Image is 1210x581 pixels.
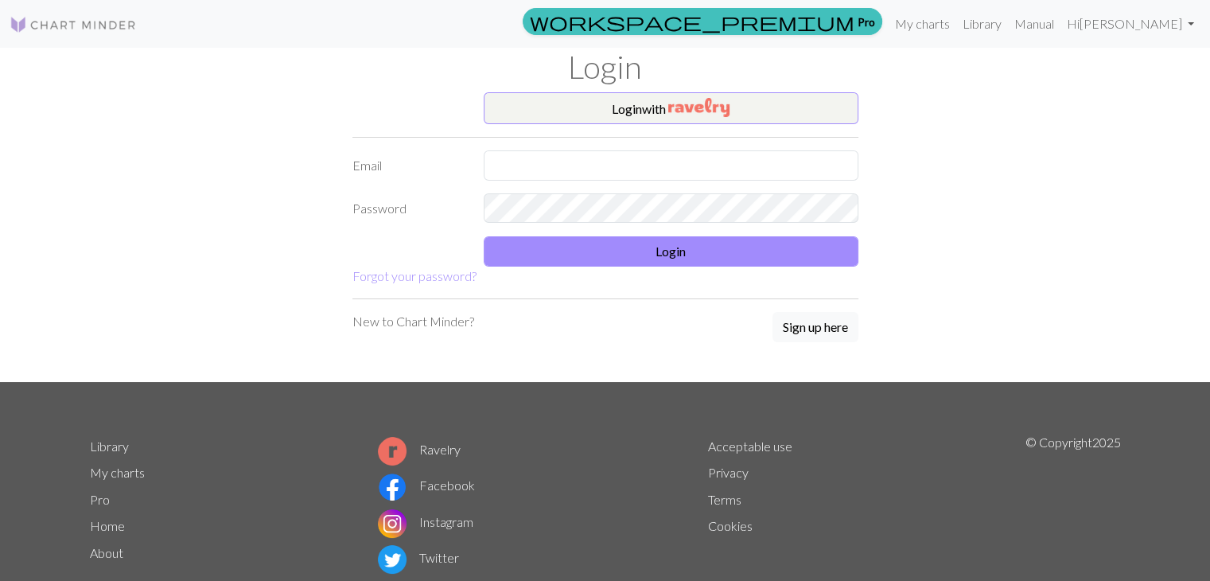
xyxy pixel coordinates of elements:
[378,509,407,538] img: Instagram logo
[708,518,753,533] a: Cookies
[530,10,854,33] span: workspace_premium
[1060,8,1200,40] a: Hi[PERSON_NAME]
[343,193,474,224] label: Password
[352,268,477,283] a: Forgot your password?
[772,312,858,342] button: Sign up here
[10,15,137,34] img: Logo
[378,478,475,493] a: Facebook
[90,439,129,454] a: Library
[484,236,858,267] button: Login
[523,8,882,35] a: Pro
[772,312,858,344] a: Sign up here
[378,473,407,501] img: Facebook logo
[352,312,474,331] p: New to Chart Minder?
[668,98,730,117] img: Ravelry
[90,545,123,560] a: About
[343,150,474,181] label: Email
[378,545,407,574] img: Twitter logo
[1025,433,1121,578] p: © Copyright 2025
[378,514,473,529] a: Instagram
[90,492,110,507] a: Pro
[484,92,858,124] button: Loginwith
[708,492,741,507] a: Terms
[90,465,145,480] a: My charts
[708,439,792,454] a: Acceptable use
[708,465,749,480] a: Privacy
[80,48,1130,86] h1: Login
[956,8,1008,40] a: Library
[378,437,407,466] img: Ravelry logo
[378,550,459,565] a: Twitter
[90,518,125,533] a: Home
[378,442,461,457] a: Ravelry
[889,8,956,40] a: My charts
[1008,8,1060,40] a: Manual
